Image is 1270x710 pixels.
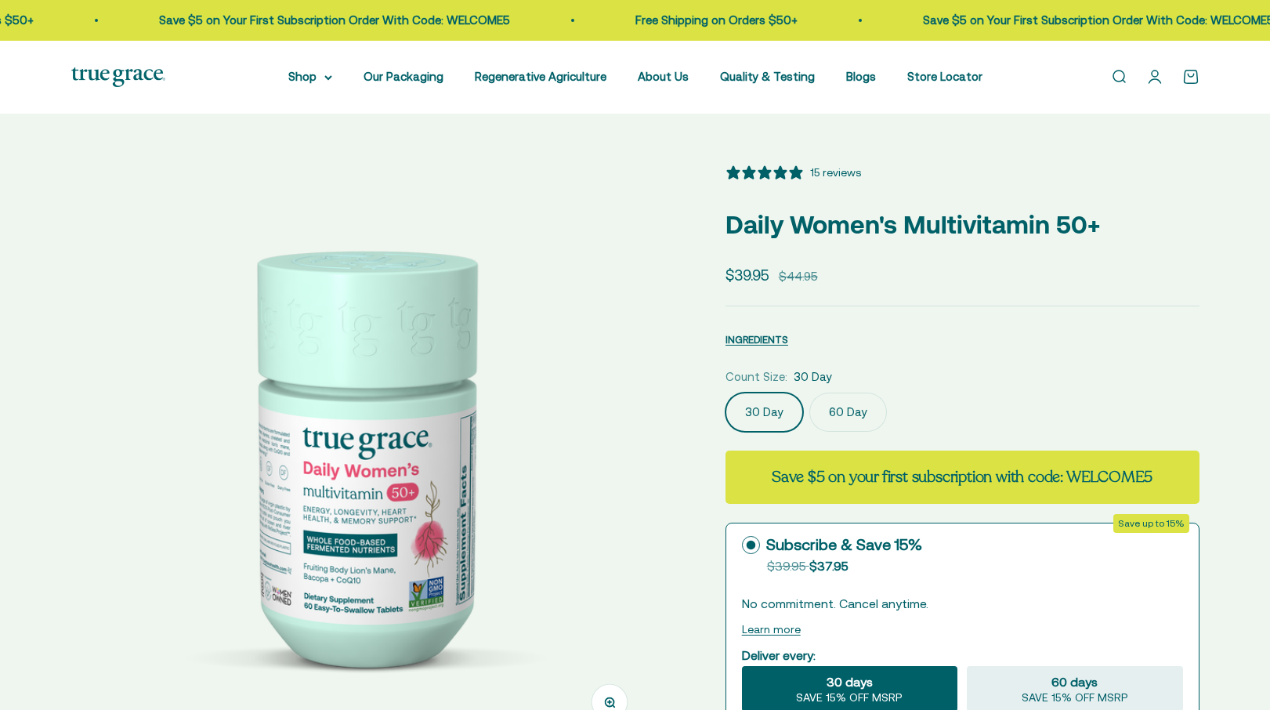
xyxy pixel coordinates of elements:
[794,368,832,386] span: 30 Day
[846,70,876,83] a: Blogs
[475,70,606,83] a: Regenerative Agriculture
[633,13,795,27] a: Free Shipping on Orders $50+
[725,368,787,386] legend: Count Size:
[779,267,818,286] compare-at-price: $44.95
[288,67,332,86] summary: Shop
[907,70,982,83] a: Store Locator
[720,70,815,83] a: Quality & Testing
[810,164,861,181] div: 15 reviews
[725,263,769,287] sale-price: $39.95
[725,334,788,346] span: INGREDIENTS
[157,11,508,30] p: Save $5 on Your First Subscription Order With Code: WELCOME5
[772,466,1152,487] strong: Save $5 on your first subscription with code: WELCOME5
[725,330,788,349] button: INGREDIENTS
[638,70,689,83] a: About Us
[725,164,861,181] button: 5 stars, 15 ratings
[364,70,443,83] a: Our Packaging
[725,205,1199,245] p: Daily Women's Multivitamin 50+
